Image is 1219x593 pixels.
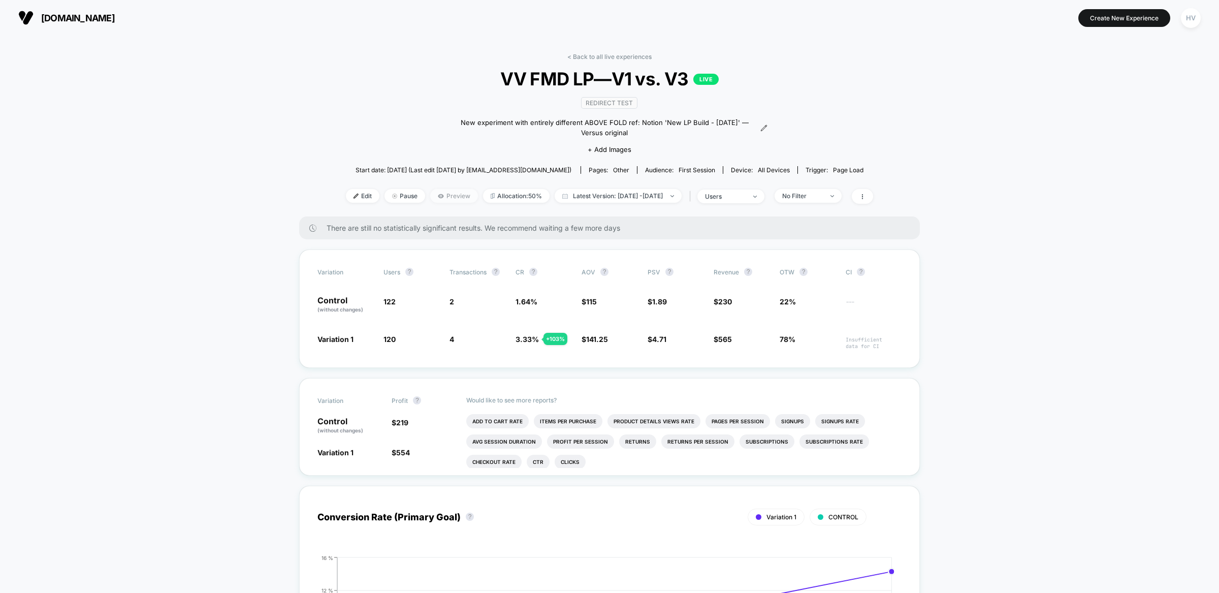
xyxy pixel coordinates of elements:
[322,555,333,561] tspan: 16 %
[758,166,790,174] span: all devices
[693,74,719,85] p: LIVE
[780,297,796,306] span: 22%
[780,268,836,276] span: OTW
[600,268,608,276] button: ?
[679,166,715,174] span: First Session
[830,195,834,197] img: end
[744,268,752,276] button: ?
[705,414,770,428] li: Pages Per Session
[534,414,602,428] li: Items Per Purchase
[383,268,400,276] span: users
[466,414,529,428] li: Add To Cart Rate
[714,297,732,306] span: $
[582,297,597,306] span: $
[586,335,608,344] span: 141.25
[392,418,408,427] span: $
[567,53,652,60] a: < Back to all live experiences
[547,434,614,449] li: Profit Per Session
[846,336,902,350] span: Insufficient data for CI
[833,166,863,174] span: Page Load
[581,97,637,109] span: Redirect Test
[450,268,487,276] span: Transactions
[327,224,900,232] span: There are still no statistically significant results. We recommend waiting a few more days
[413,396,421,404] button: ?
[317,417,381,434] p: Control
[670,195,674,197] img: end
[317,268,373,276] span: Variation
[354,194,359,199] img: edit
[806,166,863,174] div: Trigger:
[846,268,902,276] span: CI
[396,448,410,457] span: 554
[607,414,700,428] li: Product Details Views Rate
[466,396,902,404] p: Would like to see more reports?
[527,455,550,469] li: Ctr
[687,189,697,204] span: |
[492,268,500,276] button: ?
[543,333,567,345] div: + 103 %
[483,189,550,203] span: Allocation: 50%
[356,166,571,174] span: Start date: [DATE] (Last edit [DATE] by [EMAIL_ADDRESS][DOMAIN_NAME])
[392,448,410,457] span: $
[516,268,524,276] span: CR
[714,268,739,276] span: Revenue
[450,335,454,344] span: 4
[15,10,118,26] button: [DOMAIN_NAME]
[317,448,354,457] span: Variation 1
[723,166,797,174] span: Device:
[392,397,408,404] span: Profit
[775,414,810,428] li: Signups
[466,455,522,469] li: Checkout Rate
[652,297,667,306] span: 1.89
[652,335,666,344] span: 4.71
[799,268,808,276] button: ?
[846,299,902,314] span: ---
[452,118,758,138] span: New experiment with entirely different ABOVE FOLD ref: Notion 'New LP Build - [DATE]' — Versus or...
[555,455,586,469] li: Clicks
[718,335,732,344] span: 565
[346,189,379,203] span: Edit
[619,434,656,449] li: Returns
[718,297,732,306] span: 230
[317,335,354,344] span: Variation 1
[582,268,595,276] span: AOV
[41,13,115,23] span: [DOMAIN_NAME]
[589,166,629,174] div: Pages:
[405,268,413,276] button: ?
[1181,8,1201,28] div: HV
[613,166,629,174] span: other
[466,513,474,521] button: ?
[317,296,373,314] p: Control
[450,297,454,306] span: 2
[383,297,396,306] span: 122
[753,196,757,198] img: end
[582,335,608,344] span: $
[828,513,858,521] span: CONTROL
[645,166,715,174] div: Audience:
[317,396,373,404] span: Variation
[1178,8,1204,28] button: HV
[562,194,568,199] img: calendar
[648,335,666,344] span: $
[766,513,796,521] span: Variation 1
[317,427,363,433] span: (without changes)
[780,335,795,344] span: 78%
[648,268,660,276] span: PSV
[586,297,597,306] span: 115
[714,335,732,344] span: $
[396,418,408,427] span: 219
[857,268,865,276] button: ?
[372,68,847,89] span: VV FMD LP—V1 vs. V3
[384,189,425,203] span: Pause
[648,297,667,306] span: $
[555,189,682,203] span: Latest Version: [DATE] - [DATE]
[1078,9,1170,27] button: Create New Experience
[815,414,865,428] li: Signups Rate
[529,268,537,276] button: ?
[383,335,396,344] span: 120
[430,189,478,203] span: Preview
[18,10,34,25] img: Visually logo
[665,268,673,276] button: ?
[317,306,363,313] span: (without changes)
[740,434,794,449] li: Subscriptions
